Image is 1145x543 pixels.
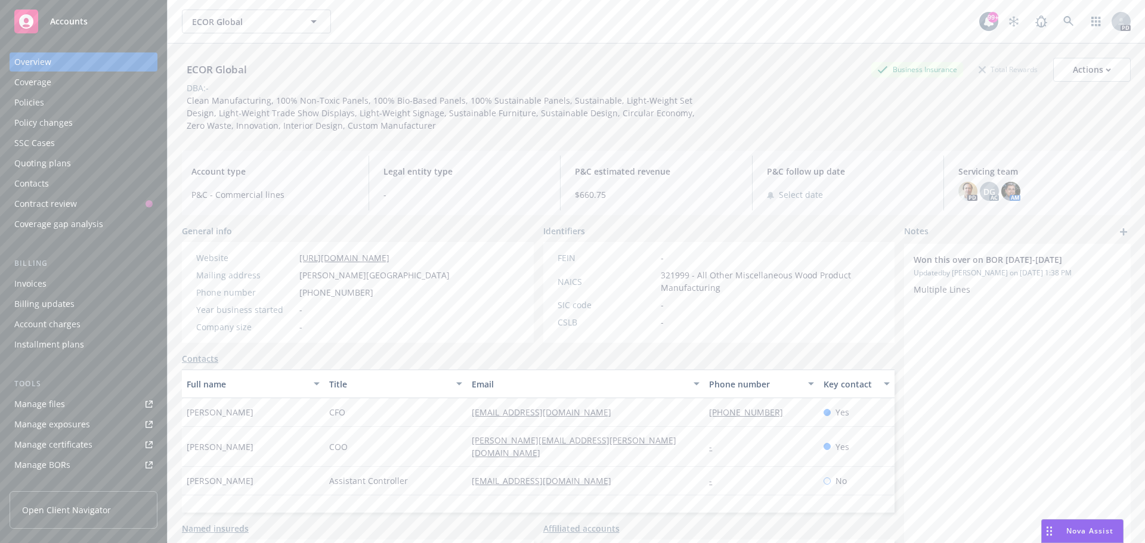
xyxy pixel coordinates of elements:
[871,62,963,77] div: Business Insurance
[709,441,722,452] a: -
[324,370,467,398] button: Title
[904,244,1131,305] div: Won this over on BOR [DATE]-[DATE]Updatedby [PERSON_NAME] on [DATE] 1:38 PMMultiple Lines
[914,268,1121,278] span: Updated by [PERSON_NAME] on [DATE] 1:38 PM
[14,194,77,213] div: Contract review
[196,303,295,316] div: Year business started
[10,215,157,234] a: Coverage gap analysis
[661,269,881,294] span: 321999 - All Other Miscellaneous Wood Product Manufacturing
[824,378,877,390] div: Key contact
[472,475,621,486] a: [EMAIL_ADDRESS][DOMAIN_NAME]
[1073,58,1111,81] div: Actions
[558,252,656,264] div: FEIN
[1042,520,1057,542] div: Drag to move
[472,407,621,418] a: [EMAIL_ADDRESS][DOMAIN_NAME]
[191,165,354,178] span: Account type
[1001,182,1020,201] img: photo
[1029,10,1053,33] a: Report a Bug
[182,522,249,535] a: Named insureds
[182,10,331,33] button: ECOR Global
[329,440,348,453] span: COO
[329,378,449,390] div: Title
[575,188,738,201] span: $660.75
[704,370,818,398] button: Phone number
[779,188,823,201] span: Select date
[914,284,970,295] span: Multiple Lines
[10,476,157,495] a: Summary of insurance
[14,476,105,495] div: Summary of insurance
[10,52,157,72] a: Overview
[22,504,111,516] span: Open Client Navigator
[14,93,44,112] div: Policies
[14,154,71,173] div: Quoting plans
[383,188,546,201] span: -
[1116,225,1131,239] a: add
[329,474,408,487] span: Assistant Controller
[299,252,389,263] a: [URL][DOMAIN_NAME]
[50,17,88,26] span: Accounts
[558,299,656,311] div: SIC code
[558,275,656,288] div: NAICS
[14,113,73,132] div: Policy changes
[661,299,664,311] span: -
[187,378,307,390] div: Full name
[299,286,373,299] span: [PHONE_NUMBER]
[14,415,90,434] div: Manage exposures
[904,225,929,239] span: Notes
[329,406,345,418] span: CFO
[835,440,849,453] span: Yes
[709,475,722,486] a: -
[14,215,103,234] div: Coverage gap analysis
[14,73,51,92] div: Coverage
[14,174,49,193] div: Contacts
[10,5,157,38] a: Accounts
[575,165,738,178] span: P&C estimated revenue
[10,378,157,390] div: Tools
[10,174,157,193] a: Contacts
[14,52,51,72] div: Overview
[10,294,157,314] a: Billing updates
[988,12,998,23] div: 99+
[196,252,295,264] div: Website
[299,303,302,316] span: -
[767,165,930,178] span: P&C follow up date
[187,474,253,487] span: [PERSON_NAME]
[1066,526,1113,536] span: Nova Assist
[187,406,253,418] span: [PERSON_NAME]
[187,82,209,94] div: DBA: -
[661,316,664,328] span: -
[10,93,157,112] a: Policies
[182,352,218,365] a: Contacts
[14,294,75,314] div: Billing updates
[182,225,232,237] span: General info
[914,253,1090,266] span: Won this over on BOR [DATE]-[DATE]
[10,113,157,132] a: Policy changes
[958,165,1121,178] span: Servicing team
[819,370,895,398] button: Key contact
[1041,519,1124,543] button: Nova Assist
[10,154,157,173] a: Quoting plans
[187,95,697,131] span: Clean Manufacturing, 100% Non-Toxic Panels, 100% Bio-Based Panels, 100% Sustainable Panels, Susta...
[10,194,157,213] a: Contract review
[10,134,157,153] a: SSC Cases
[10,73,157,92] a: Coverage
[709,378,800,390] div: Phone number
[973,62,1044,77] div: Total Rewards
[14,455,70,474] div: Manage BORs
[10,415,157,434] a: Manage exposures
[182,62,252,77] div: ECOR Global
[10,335,157,354] a: Installment plans
[10,455,157,474] a: Manage BORs
[14,315,81,334] div: Account charges
[14,335,84,354] div: Installment plans
[835,406,849,418] span: Yes
[14,274,47,293] div: Invoices
[192,15,295,28] span: ECOR Global
[1057,10,1081,33] a: Search
[558,316,656,328] div: CSLB
[14,435,92,454] div: Manage certificates
[661,252,664,264] span: -
[196,286,295,299] div: Phone number
[383,165,546,178] span: Legal entity type
[467,370,704,398] button: Email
